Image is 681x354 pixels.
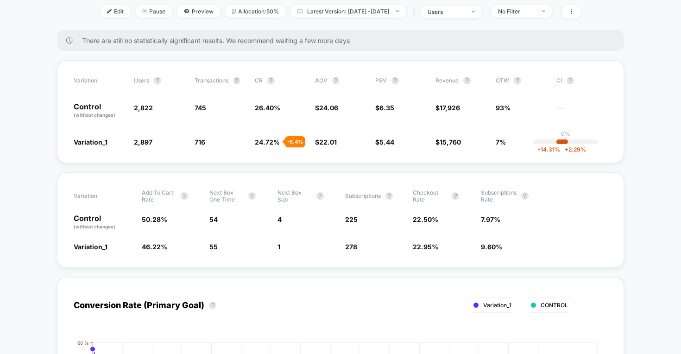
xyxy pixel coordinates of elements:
[74,112,115,118] span: (without changes)
[107,9,112,13] img: edit
[315,77,328,84] span: AOV
[567,77,574,84] button: ?
[74,215,132,230] p: Control
[181,192,188,200] button: ?
[82,37,605,44] span: There are still no statistically significant results. We recommend waiting a few more days
[255,104,280,112] span: 26.40 %
[396,10,399,12] img: end
[561,130,570,137] p: 0%
[332,77,340,84] button: ?
[375,138,394,146] span: $
[209,215,218,223] span: 54
[440,138,461,146] span: 15,760
[413,243,438,251] span: 22.95 %
[315,138,337,146] span: $
[435,77,459,84] span: Revenue
[77,340,89,345] tspan: 60 %
[481,243,502,251] span: 9.60 %
[74,189,125,203] span: Variation
[542,10,545,12] img: end
[538,146,560,153] span: -14.31 %
[345,243,357,251] span: 278
[255,77,263,84] span: CR
[556,77,607,84] span: CI
[319,104,338,112] span: 24.06
[483,302,511,309] span: Variation_1
[267,77,275,84] button: ?
[435,104,460,112] span: $
[195,104,206,112] span: 745
[514,77,521,84] button: ?
[142,215,167,223] span: 50.28 %
[385,192,393,200] button: ?
[481,189,517,203] span: Subscriptions Rate
[452,192,459,200] button: ?
[521,192,529,200] button: ?
[498,8,535,15] div: No Filter
[134,77,149,84] span: users
[134,104,153,112] span: 2,822
[413,189,447,203] span: Checkout Rate
[74,243,107,251] span: Variation_1
[290,5,406,18] span: Latest Version: [DATE] - [DATE]
[134,138,152,146] span: 2,897
[428,8,465,15] div: users
[135,5,172,18] span: Pause
[375,104,394,112] span: $
[496,138,506,146] span: 7%
[435,138,461,146] span: $
[315,104,338,112] span: $
[319,138,337,146] span: 22.01
[556,105,607,119] span: ---
[100,5,131,18] span: Edit
[255,138,280,146] span: 24.72 %
[248,192,256,200] button: ?
[74,138,107,146] span: Variation_1
[142,243,167,251] span: 46.22 %
[74,103,125,119] p: Control
[345,192,381,199] span: Subscriptions
[233,77,240,84] button: ?
[565,146,568,153] span: +
[74,224,115,229] span: (without changes)
[209,243,218,251] span: 55
[413,215,438,223] span: 22.50 %
[277,215,282,223] span: 4
[496,104,511,112] span: 93%
[177,5,221,18] span: Preview
[74,77,125,84] span: Variation
[316,192,324,200] button: ?
[195,77,228,84] span: Transactions
[375,77,387,84] span: PSV
[232,9,236,14] img: rebalance
[277,243,280,251] span: 1
[481,215,500,223] span: 7.97 %
[209,302,216,309] button: ?
[379,138,394,146] span: 5.44
[391,77,399,84] button: ?
[154,77,161,84] button: ?
[297,9,303,13] img: calendar
[209,189,244,203] span: Next Box One Time
[142,9,147,13] img: end
[560,146,586,153] span: 2.29 %
[195,138,205,146] span: 716
[277,189,312,203] span: Next Box Sub
[142,189,176,203] span: Add To Cart Rate
[541,302,568,309] span: CONTROL
[225,5,286,18] span: Allocation: 50%
[379,104,394,112] span: 6.35
[496,77,547,84] span: OTW
[463,77,471,84] button: ?
[285,136,305,147] div: - 6.4 %
[565,137,567,144] p: |
[411,5,421,19] span: |
[345,215,358,223] span: 225
[440,104,460,112] span: 17,926
[472,11,475,13] img: end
